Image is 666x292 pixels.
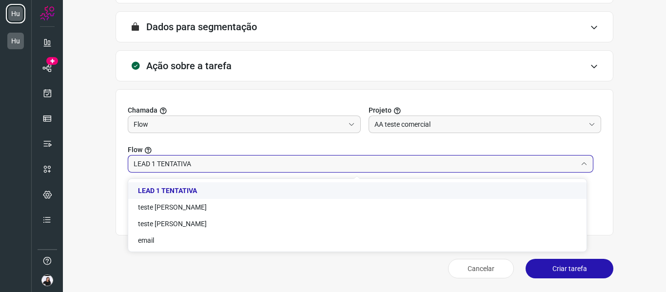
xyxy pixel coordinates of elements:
h3: Dados para segmentação [146,21,257,33]
img: 662d8b14c1de322ee1c7fc7bf9a9ccae.jpeg [41,274,53,286]
span: Flow [128,145,142,155]
span: teste [PERSON_NAME] [138,220,207,228]
span: Projeto [369,105,392,116]
li: Hu [6,31,25,51]
span: LEAD 1 TENTATIVA [138,187,197,195]
img: Logo [40,6,55,20]
input: Selecionar projeto [374,116,585,133]
span: email [138,236,154,244]
button: Cancelar [448,259,514,278]
span: teste [PERSON_NAME] [138,203,207,211]
input: Você precisa criar/selecionar um Projeto. [134,156,577,172]
input: Selecionar projeto [134,116,344,133]
button: Criar tarefa [526,259,613,278]
h3: Ação sobre a tarefa [146,60,232,72]
li: Hu [6,4,25,23]
span: Chamada [128,105,157,116]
